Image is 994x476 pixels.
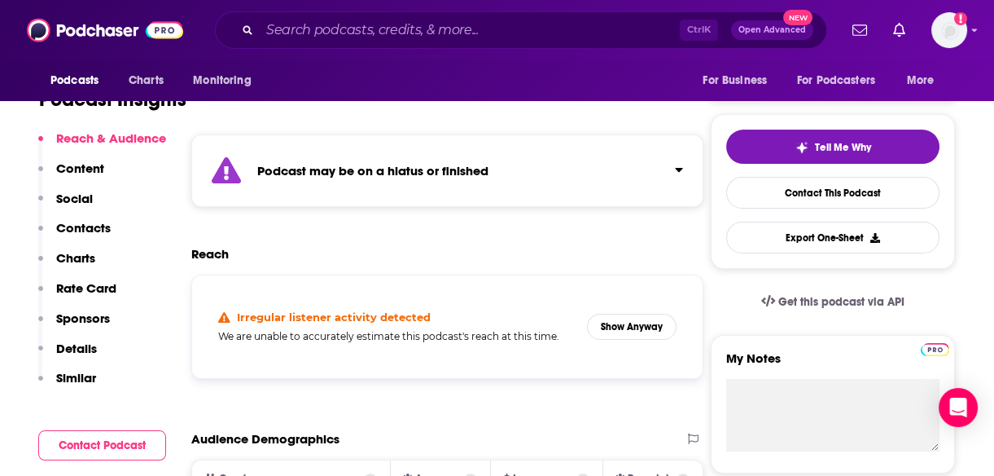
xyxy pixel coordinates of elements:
button: Charts [38,250,95,280]
p: Contacts [56,220,111,236]
a: Show notifications dropdown [846,16,874,44]
a: Show notifications dropdown [887,16,912,44]
button: open menu [691,65,787,96]
a: Contact This Podcast [726,177,939,209]
button: Contact Podcast [38,430,166,461]
span: Get this podcast via API [778,295,904,309]
img: Podchaser - Follow, Share and Rate Podcasts [27,15,183,46]
span: Ctrl K [680,20,718,41]
button: open menu [182,65,272,96]
a: Pro website [921,341,949,356]
button: Details [38,341,97,371]
div: Open Intercom Messenger [939,388,978,427]
a: Charts [118,65,173,96]
button: Export One-Sheet [726,222,939,253]
button: Sponsors [38,311,110,341]
button: Contacts [38,220,111,250]
input: Search podcasts, credits, & more... [260,17,680,43]
button: Open AdvancedNew [731,20,813,40]
h2: Reach [191,246,229,262]
button: open menu [39,65,120,96]
p: Social [56,191,93,206]
p: Sponsors [56,311,110,326]
a: Get this podcast via API [748,282,917,322]
section: Click to expand status details [191,134,703,207]
button: Rate Card [38,280,116,311]
span: For Podcasters [797,69,875,92]
p: Similar [56,370,96,386]
button: Reach & Audience [38,130,166,161]
span: Charts [129,69,164,92]
img: tell me why sparkle [795,141,808,154]
h4: Irregular listener activity detected [237,311,431,324]
button: Show Anyway [587,314,677,340]
span: Logged in as megcassidy [931,12,967,48]
button: Show profile menu [931,12,967,48]
span: Podcasts [50,69,99,92]
svg: Add a profile image [954,12,967,25]
span: Monitoring [193,69,251,92]
span: New [783,10,812,25]
p: Charts [56,250,95,266]
span: More [907,69,935,92]
img: Podchaser Pro [921,343,949,356]
span: Tell Me Why [815,141,871,154]
button: tell me why sparkleTell Me Why [726,130,939,164]
div: Search podcasts, credits, & more... [215,11,827,49]
button: Similar [38,370,96,400]
p: Rate Card [56,280,116,296]
span: Open Advanced [738,26,806,34]
button: Content [38,161,104,191]
label: My Notes [726,350,939,379]
img: User Profile [931,12,967,48]
button: open menu [895,65,955,96]
h2: Audience Demographics [191,431,339,447]
button: open menu [786,65,899,96]
p: Details [56,341,97,356]
button: Social [38,191,93,221]
p: Content [56,161,104,176]
strong: Podcast may be on a hiatus or finished [257,163,488,178]
p: Reach & Audience [56,130,166,146]
span: For Business [703,69,767,92]
h5: We are unable to accurately estimate this podcast's reach at this time. [218,330,574,342]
